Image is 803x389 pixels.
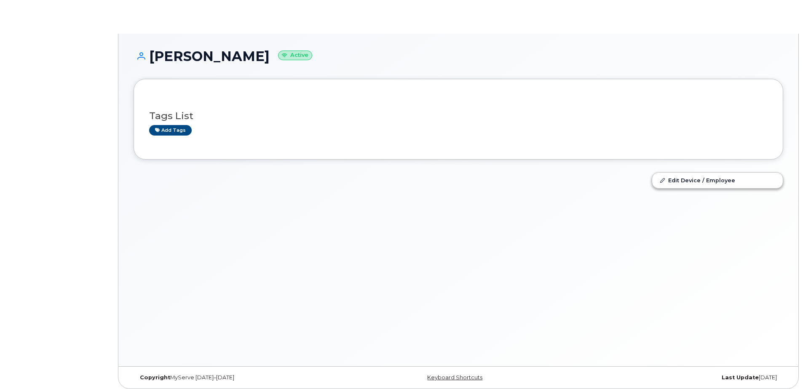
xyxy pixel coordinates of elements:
small: Active [278,51,312,60]
a: Keyboard Shortcuts [427,374,482,381]
strong: Copyright [140,374,170,381]
h3: Tags List [149,111,768,121]
div: MyServe [DATE]–[DATE] [134,374,350,381]
a: Edit Device / Employee [652,173,783,188]
div: [DATE] [567,374,783,381]
strong: Last Update [722,374,759,381]
h1: [PERSON_NAME] [134,49,783,64]
a: Add tags [149,125,192,136]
